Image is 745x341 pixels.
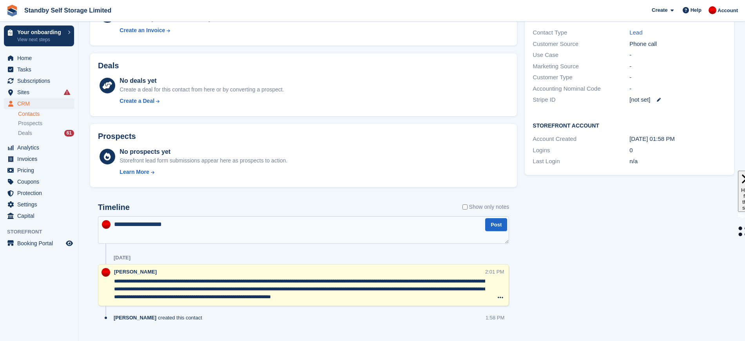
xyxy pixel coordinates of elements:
[114,314,156,321] span: [PERSON_NAME]
[652,6,667,14] span: Create
[17,153,64,164] span: Invoices
[4,165,74,176] a: menu
[18,120,42,127] span: Prospects
[120,26,225,35] a: Create an Invoice
[485,268,504,275] div: 2:01 PM
[120,168,287,176] a: Learn More
[4,26,74,46] a: Your onboarding View next steps
[120,26,165,35] div: Create an Invoice
[98,203,130,212] h2: Timeline
[17,176,64,187] span: Coupons
[18,129,32,137] span: Deals
[120,86,284,94] div: Create a deal for this contact from here or by converting a prospect.
[533,95,629,104] div: Stripe ID
[629,157,726,166] div: n/a
[533,62,629,71] div: Marketing Source
[629,51,726,60] div: -
[17,29,64,35] p: Your onboarding
[120,97,154,105] div: Create a Deal
[4,142,74,153] a: menu
[718,7,738,15] span: Account
[18,110,74,118] a: Contacts
[629,62,726,71] div: -
[17,98,64,109] span: CRM
[462,203,509,211] label: Show only notes
[629,40,726,49] div: Phone call
[98,132,136,141] h2: Prospects
[4,176,74,187] a: menu
[120,76,284,86] div: No deals yet
[629,135,726,144] div: [DATE] 01:58 PM
[98,61,119,70] h2: Deals
[533,40,629,49] div: Customer Source
[533,146,629,155] div: Logins
[120,168,149,176] div: Learn More
[120,147,287,157] div: No prospects yet
[4,188,74,199] a: menu
[114,255,131,261] div: [DATE]
[17,53,64,64] span: Home
[17,188,64,199] span: Protection
[17,75,64,86] span: Subscriptions
[709,6,716,14] img: Aaron Winter
[102,220,111,229] img: Aaron Winter
[6,5,18,16] img: stora-icon-8386f47178a22dfd0bd8f6a31ec36ba5ce8667c1dd55bd0f319d3a0aa187defe.svg
[4,210,74,221] a: menu
[533,28,629,37] div: Contact Type
[629,146,726,155] div: 0
[65,239,74,248] a: Preview store
[17,87,64,98] span: Sites
[18,119,74,128] a: Prospects
[120,157,287,165] div: Storefront lead form submissions appear here as prospects to action.
[102,268,110,277] img: Aaron Winter
[485,218,507,231] button: Post
[533,135,629,144] div: Account Created
[629,84,726,93] div: -
[7,228,78,236] span: Storefront
[17,36,64,43] p: View next steps
[17,210,64,221] span: Capital
[4,199,74,210] a: menu
[486,314,504,321] div: 1:58 PM
[21,4,114,17] a: Standby Self Storage Limited
[4,64,74,75] a: menu
[17,142,64,153] span: Analytics
[4,238,74,249] a: menu
[17,64,64,75] span: Tasks
[17,238,64,249] span: Booking Portal
[691,6,701,14] span: Help
[64,130,74,137] div: 61
[533,121,726,129] h2: Storefront Account
[18,129,74,137] a: Deals 61
[4,53,74,64] a: menu
[629,95,726,104] div: [not set]
[17,165,64,176] span: Pricing
[4,87,74,98] a: menu
[533,157,629,166] div: Last Login
[64,89,70,95] i: Smart entry sync failures have occurred
[4,153,74,164] a: menu
[4,98,74,109] a: menu
[629,73,726,82] div: -
[533,84,629,93] div: Accounting Nominal Code
[114,314,206,321] div: created this contact
[629,29,642,36] a: Lead
[17,199,64,210] span: Settings
[533,51,629,60] div: Use Case
[4,75,74,86] a: menu
[114,269,157,275] span: [PERSON_NAME]
[533,73,629,82] div: Customer Type
[462,203,468,211] input: Show only notes
[120,97,284,105] a: Create a Deal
